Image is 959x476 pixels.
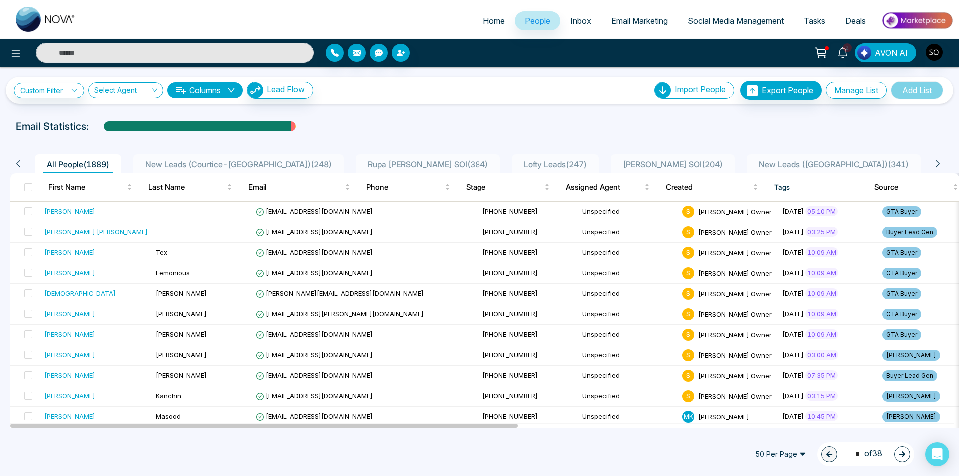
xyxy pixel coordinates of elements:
[148,181,225,193] span: Last Name
[473,11,515,30] a: Home
[678,11,794,30] a: Social Media Management
[482,310,538,318] span: [PHONE_NUMBER]
[698,269,772,277] span: [PERSON_NAME] Owner
[156,330,207,338] span: [PERSON_NAME]
[44,370,95,380] div: [PERSON_NAME]
[44,268,95,278] div: [PERSON_NAME]
[805,329,838,339] span: 10:09 AM
[366,181,443,193] span: Phone
[882,227,937,238] span: Buyer Lead Gen
[578,284,678,304] td: Unspecified
[240,173,358,201] th: Email
[156,269,190,277] span: Lemonious
[44,206,95,216] div: [PERSON_NAME]
[882,268,921,279] span: GTA Buyer
[520,159,591,169] span: Lofty Leads ( 247 )
[805,268,838,278] span: 10:09 AM
[482,412,538,420] span: [PHONE_NUMBER]
[256,248,373,256] span: [EMAIL_ADDRESS][DOMAIN_NAME]
[515,11,560,30] a: People
[882,206,921,217] span: GTA Buyer
[482,371,538,379] span: [PHONE_NUMBER]
[666,181,751,193] span: Created
[698,207,772,215] span: [PERSON_NAME] Owner
[805,227,838,237] span: 03:25 PM
[805,411,838,421] span: 10:45 PM
[482,289,538,297] span: [PHONE_NUMBER]
[925,442,949,466] div: Open Intercom Messenger
[857,46,871,60] img: Lead Flow
[44,247,95,257] div: [PERSON_NAME]
[835,11,876,30] a: Deals
[926,44,943,61] img: User Avatar
[794,11,835,30] a: Tasks
[682,247,694,259] span: S
[874,181,951,193] span: Source
[560,11,601,30] a: Inbox
[740,81,822,100] button: Export People
[755,159,913,169] span: New Leads ([GEOGRAPHIC_DATA]) ( 341 )
[482,228,538,236] span: [PHONE_NUMBER]
[805,288,838,298] span: 10:09 AM
[881,9,953,32] img: Market-place.gif
[256,289,424,297] span: [PERSON_NAME][EMAIL_ADDRESS][DOMAIN_NAME]
[558,173,658,201] th: Assigned Agent
[698,289,772,297] span: [PERSON_NAME] Owner
[682,206,694,218] span: S
[805,391,838,401] span: 03:15 PM
[601,11,678,30] a: Email Marketing
[782,269,804,277] span: [DATE]
[44,288,116,298] div: [DEMOGRAPHIC_DATA]
[805,309,838,319] span: 10:09 AM
[156,392,181,400] span: Kanchin
[682,308,694,320] span: S
[805,247,838,257] span: 10:09 AM
[698,371,772,379] span: [PERSON_NAME] Owner
[570,16,591,26] span: Inbox
[688,16,784,26] span: Social Media Management
[44,309,95,319] div: [PERSON_NAME]
[682,288,694,300] span: S
[682,226,694,238] span: S
[882,288,921,299] span: GTA Buyer
[247,82,263,98] img: Lead Flow
[466,181,542,193] span: Stage
[782,412,804,420] span: [DATE]
[578,263,678,284] td: Unspecified
[482,207,538,215] span: [PHONE_NUMBER]
[482,248,538,256] span: [PHONE_NUMBER]
[256,351,373,359] span: [EMAIL_ADDRESS][DOMAIN_NAME]
[762,85,813,95] span: Export People
[267,84,305,94] span: Lead Flow
[658,173,766,201] th: Created
[578,325,678,345] td: Unspecified
[156,371,207,379] span: [PERSON_NAME]
[882,247,921,258] span: GTA Buyer
[156,412,181,420] span: Masood
[782,248,804,256] span: [DATE]
[578,304,678,325] td: Unspecified
[256,310,424,318] span: [EMAIL_ADDRESS][PERSON_NAME][DOMAIN_NAME]
[578,366,678,386] td: Unspecified
[156,351,207,359] span: [PERSON_NAME]
[882,370,937,381] span: Buyer Lead Gen
[682,349,694,361] span: S
[805,206,838,216] span: 05:10 PM
[458,173,558,201] th: Stage
[44,411,95,421] div: [PERSON_NAME]
[882,411,940,422] span: [PERSON_NAME]
[845,16,866,26] span: Deals
[782,371,804,379] span: [DATE]
[140,173,240,201] th: Last Name
[566,181,642,193] span: Assigned Agent
[14,83,84,98] a: Custom Filter
[16,7,76,32] img: Nova CRM Logo
[16,119,89,134] p: Email Statistics:
[804,16,825,26] span: Tasks
[782,289,804,297] span: [DATE]
[256,269,373,277] span: [EMAIL_ADDRESS][DOMAIN_NAME]
[782,392,804,400] span: [DATE]
[482,269,538,277] span: [PHONE_NUMBER]
[611,16,668,26] span: Email Marketing
[849,447,882,461] span: of 38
